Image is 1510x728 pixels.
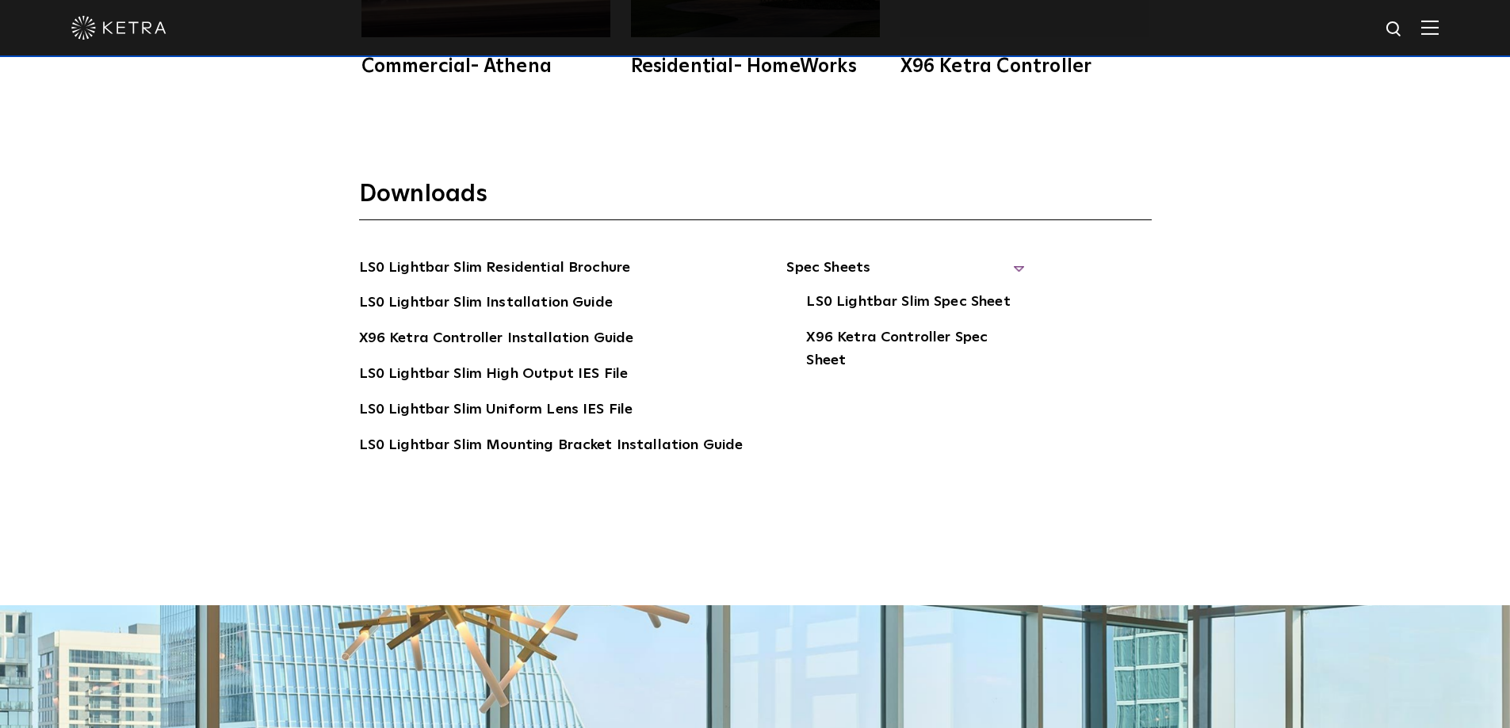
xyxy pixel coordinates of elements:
[1385,20,1405,40] img: search icon
[786,257,1024,292] span: Spec Sheets
[900,57,1149,76] div: X96 Ketra Controller
[806,291,1010,316] a: LS0 Lightbar Slim Spec Sheet
[631,57,880,76] div: Residential- HomeWorks
[359,434,744,459] a: LS0 Lightbar Slim Mounting Bracket Installation Guide
[361,57,610,76] div: Commercial- Athena
[359,327,634,353] a: X96 Ketra Controller Installation Guide
[806,326,1024,375] a: X96 Ketra Controller Spec Sheet
[1421,20,1439,35] img: Hamburger%20Nav.svg
[359,257,631,282] a: LS0 Lightbar Slim Residential Brochure
[71,16,166,40] img: ketra-logo-2019-white
[359,292,613,317] a: LS0 Lightbar Slim Installation Guide
[359,179,1152,220] h3: Downloads
[359,363,629,388] a: LS0 Lightbar Slim High Output IES File
[359,398,633,424] a: LS0 Lightbar Slim Uniform Lens IES File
